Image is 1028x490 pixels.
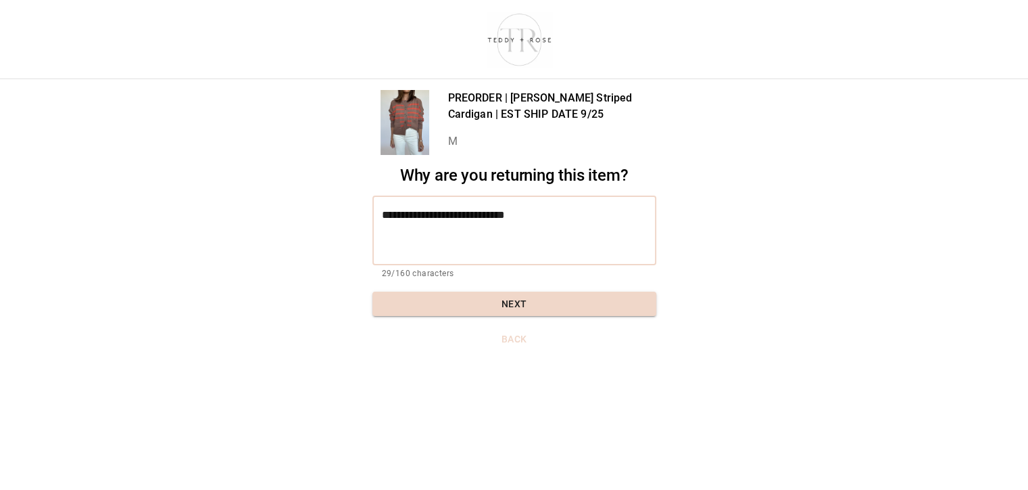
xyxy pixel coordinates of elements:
p: PREORDER | [PERSON_NAME] Striped Cardigan | EST SHIP DATE 9/25 [448,90,656,122]
h2: Why are you returning this item? [372,166,656,185]
p: 29/160 characters [382,267,647,281]
p: M [448,133,656,150]
button: Next [372,292,656,317]
img: shop-teddyrose.myshopify.com-d93983e8-e25b-478f-b32e-9430bef33fdd [481,10,558,68]
button: Back [372,327,656,352]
